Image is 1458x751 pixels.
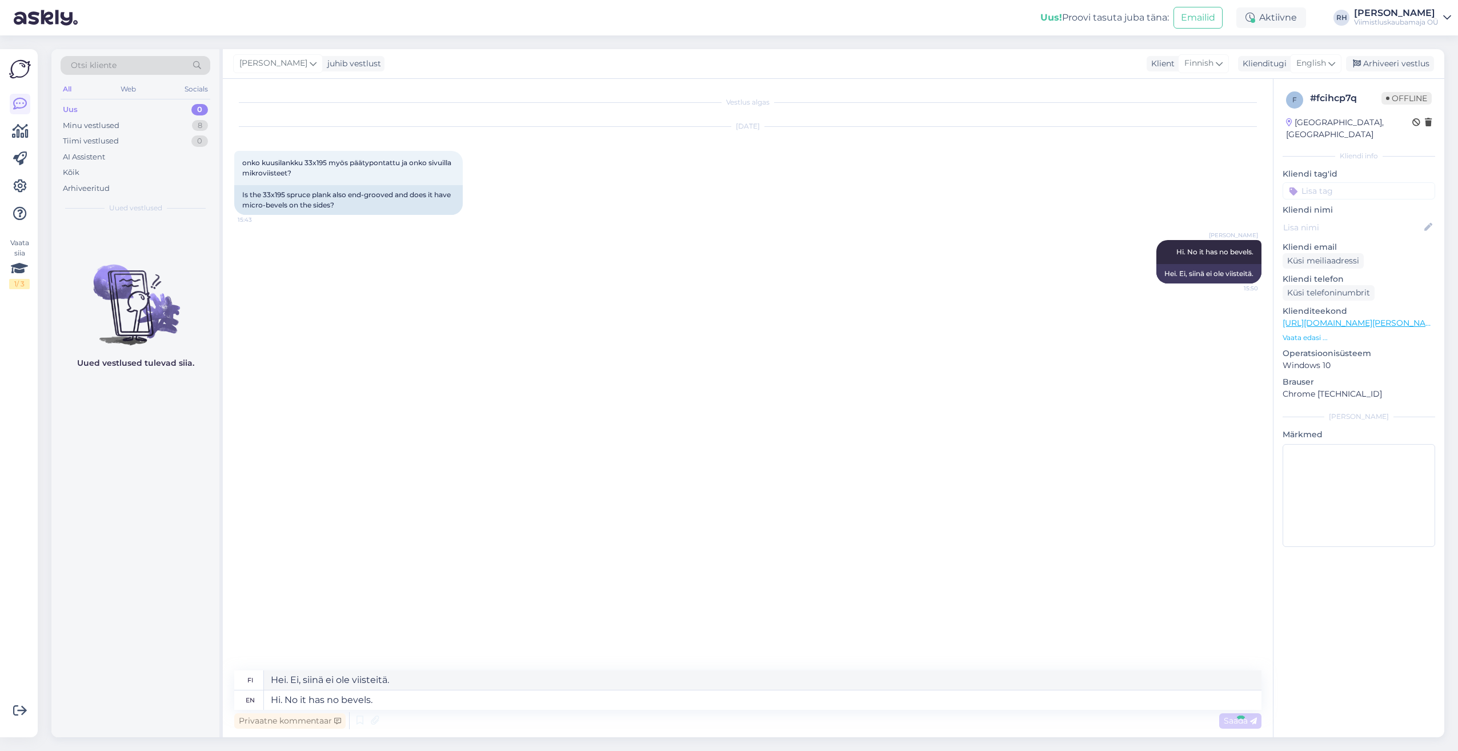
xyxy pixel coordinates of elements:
[234,121,1261,131] div: [DATE]
[192,120,208,131] div: 8
[1283,151,1435,161] div: Kliendi info
[1283,273,1435,285] p: Kliendi telefon
[239,57,307,70] span: [PERSON_NAME]
[63,104,78,115] div: Uus
[1238,58,1287,70] div: Klienditugi
[1283,333,1435,343] p: Vaata edasi ...
[1283,359,1435,371] p: Windows 10
[242,158,453,177] span: onko kuusilankku 33x195 myös päätypontattu ja onko sivuilla mikroviisteet?
[1354,9,1439,18] div: [PERSON_NAME]
[1310,91,1381,105] div: # fcihcp7q
[63,151,105,163] div: AI Assistent
[234,97,1261,107] div: Vestlus algas
[109,203,162,213] span: Uued vestlused
[1283,412,1435,422] div: [PERSON_NAME]
[1292,95,1297,104] span: f
[191,104,208,115] div: 0
[9,58,31,80] img: Askly Logo
[1156,264,1261,283] div: Hei. Ei, siinä ei ole viisteitä.
[1283,318,1440,328] a: [URL][DOMAIN_NAME][PERSON_NAME]
[1283,305,1435,317] p: Klienditeekond
[1333,10,1349,26] div: RH
[323,58,381,70] div: juhib vestlust
[1283,204,1435,216] p: Kliendi nimi
[1173,7,1223,29] button: Emailid
[1283,241,1435,253] p: Kliendi email
[118,82,138,97] div: Web
[1283,285,1375,301] div: Küsi telefoninumbrit
[182,82,210,97] div: Socials
[238,215,281,224] span: 15:43
[191,135,208,147] div: 0
[1286,117,1412,141] div: [GEOGRAPHIC_DATA], [GEOGRAPHIC_DATA]
[1184,57,1213,70] span: Finnish
[1283,429,1435,441] p: Märkmed
[63,120,119,131] div: Minu vestlused
[1354,18,1439,27] div: Viimistluskaubamaja OÜ
[63,135,119,147] div: Tiimi vestlused
[9,279,30,289] div: 1 / 3
[1176,247,1253,256] span: Hi. No it has no bevels.
[1283,376,1435,388] p: Brauser
[1283,221,1422,234] input: Lisa nimi
[234,185,463,215] div: Is the 33x195 spruce plank also end-grooved and does it have micro-bevels on the sides?
[1283,347,1435,359] p: Operatsioonisüsteem
[1346,56,1434,71] div: Arhiveeri vestlus
[1040,12,1062,23] b: Uus!
[1381,92,1432,105] span: Offline
[1040,11,1169,25] div: Proovi tasuta juba täna:
[63,183,110,194] div: Arhiveeritud
[1147,58,1175,70] div: Klient
[61,82,74,97] div: All
[77,357,194,369] p: Uued vestlused tulevad siia.
[1215,284,1258,293] span: 15:50
[51,244,219,347] img: No chats
[1283,253,1364,269] div: Küsi meiliaadressi
[1283,182,1435,199] input: Lisa tag
[1296,57,1326,70] span: English
[1354,9,1451,27] a: [PERSON_NAME]Viimistluskaubamaja OÜ
[1283,168,1435,180] p: Kliendi tag'id
[63,167,79,178] div: Kõik
[1209,231,1258,239] span: [PERSON_NAME]
[9,238,30,289] div: Vaata siia
[1283,388,1435,400] p: Chrome [TECHNICAL_ID]
[71,59,117,71] span: Otsi kliente
[1236,7,1306,28] div: Aktiivne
